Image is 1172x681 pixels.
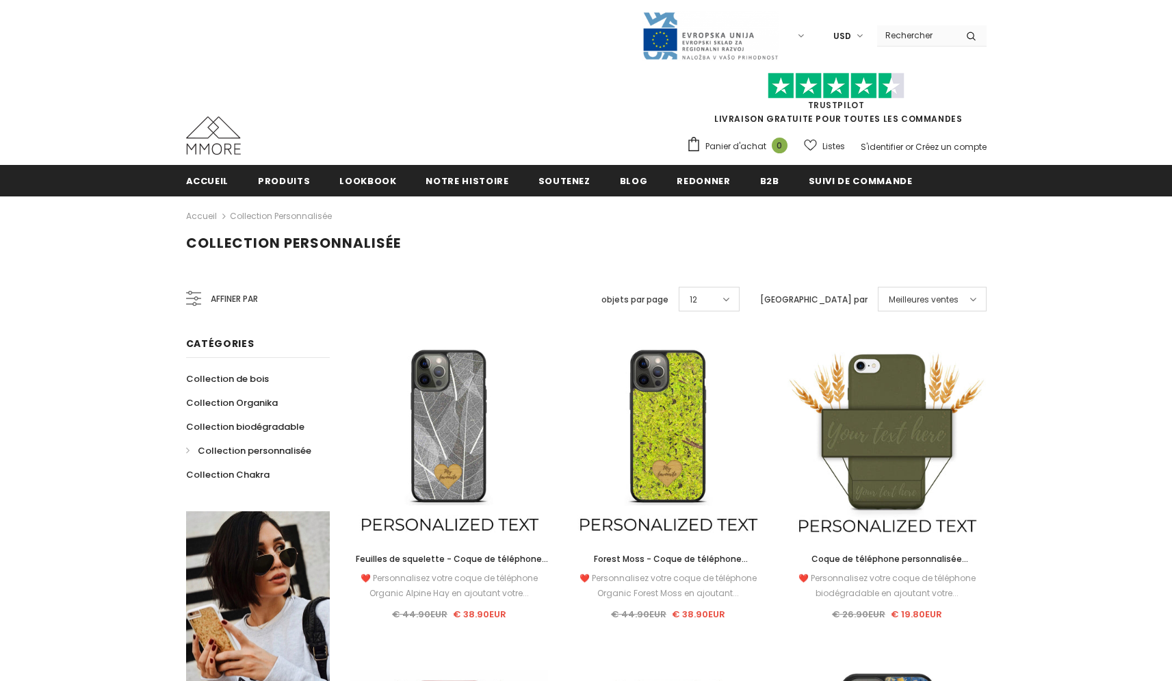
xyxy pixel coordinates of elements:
a: Notre histoire [426,165,508,196]
span: 12 [690,293,697,307]
span: Collection de bois [186,372,269,385]
span: € 26.90EUR [832,608,885,621]
span: Collection personnalisée [198,444,311,457]
img: Cas MMORE [186,116,241,155]
span: Redonner [677,175,730,188]
img: Javni Razpis [642,11,779,61]
span: € 19.80EUR [891,608,942,621]
span: Catégories [186,337,255,350]
a: Blog [620,165,648,196]
a: Redonner [677,165,730,196]
a: Créez un compte [915,141,987,153]
a: Collection Organika [186,391,278,415]
a: Panier d'achat 0 [686,136,794,157]
span: or [905,141,913,153]
span: Lookbook [339,175,396,188]
span: Affiner par [211,292,258,307]
div: ❤️ Personnalisez votre coque de téléphone Organic Alpine Hay en ajoutant votre... [350,571,549,601]
span: B2B [760,175,779,188]
div: ❤️ Personnalisez votre coque de téléphone Organic Forest Moss en ajoutant... [569,571,767,601]
a: B2B [760,165,779,196]
span: Meilleures ventes [889,293,959,307]
span: LIVRAISON GRATUITE POUR TOUTES LES COMMANDES [686,79,987,125]
a: Collection biodégradable [186,415,304,439]
a: Feuilles de squelette - Coque de téléphone personnalisée - Cadeau personnalisé [350,552,549,567]
a: Accueil [186,165,229,196]
span: USD [833,29,851,43]
a: Coque de téléphone personnalisée biodégradable - Vert olive [787,552,986,567]
span: Collection personnalisée [186,233,401,253]
span: Collection Chakra [186,468,270,481]
span: € 44.90EUR [611,608,666,621]
a: Lookbook [339,165,396,196]
a: Collection personnalisée [186,439,311,463]
span: € 38.90EUR [453,608,506,621]
span: soutenez [538,175,590,188]
a: S'identifier [861,141,903,153]
a: Collection personnalisée [230,210,332,222]
span: Panier d'achat [705,140,766,153]
a: Suivi de commande [809,165,913,196]
div: ❤️ Personnalisez votre coque de téléphone biodégradable en ajoutant votre... [787,571,986,601]
label: [GEOGRAPHIC_DATA] par [760,293,868,307]
a: Collection de bois [186,367,269,391]
a: Produits [258,165,310,196]
a: Javni Razpis [642,29,779,41]
span: Accueil [186,175,229,188]
label: objets par page [601,293,668,307]
span: Blog [620,175,648,188]
span: Produits [258,175,310,188]
a: TrustPilot [808,99,865,111]
img: Faites confiance aux étoiles pilotes [768,73,904,99]
span: Collection Organika [186,396,278,409]
a: Forest Moss - Coque de téléphone personnalisée - Cadeau personnalisé [569,552,767,567]
span: Feuilles de squelette - Coque de téléphone personnalisée - Cadeau personnalisé [356,553,548,580]
span: Listes [822,140,845,153]
span: Collection biodégradable [186,420,304,433]
span: Notre histoire [426,175,508,188]
a: Collection Chakra [186,463,270,487]
span: Coque de téléphone personnalisée biodégradable - Vert olive [811,553,968,580]
span: Forest Moss - Coque de téléphone personnalisée - Cadeau personnalisé [588,553,748,580]
span: € 44.90EUR [392,608,447,621]
a: Listes [804,134,845,158]
input: Search Site [877,25,956,45]
span: Suivi de commande [809,175,913,188]
span: 0 [772,138,787,153]
a: Accueil [186,208,217,224]
span: € 38.90EUR [672,608,725,621]
a: soutenez [538,165,590,196]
